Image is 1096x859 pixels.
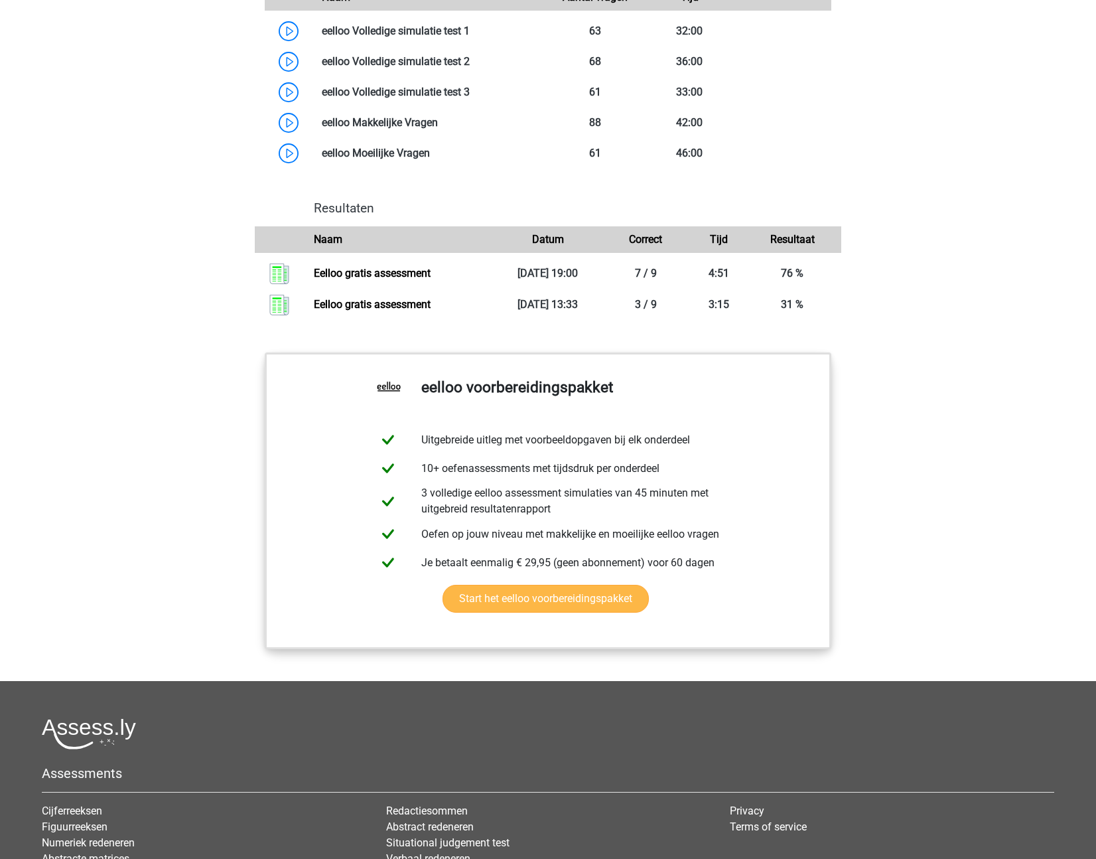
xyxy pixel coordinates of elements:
[386,836,510,849] a: Situational judgement test
[386,820,474,833] a: Abstract redeneren
[42,836,135,849] a: Numeriek redeneren
[597,232,695,248] div: Correct
[312,115,548,131] div: eelloo Makkelijke Vragen
[443,585,649,613] a: Start het eelloo voorbereidingspakket
[730,820,807,833] a: Terms of service
[730,805,764,817] a: Privacy
[42,820,107,833] a: Figuurreeksen
[744,232,841,248] div: Resultaat
[312,84,548,100] div: eelloo Volledige simulatie test 3
[499,232,596,248] div: Datum
[312,23,548,39] div: eelloo Volledige simulatie test 1
[312,145,548,161] div: eelloo Moeilijke Vragen
[314,298,431,311] a: Eelloo gratis assessment
[386,805,468,817] a: Redactiesommen
[314,267,431,279] a: Eelloo gratis assessment
[312,54,548,70] div: eelloo Volledige simulatie test 2
[314,200,831,216] h4: Resultaten
[42,805,102,817] a: Cijferreeksen
[695,232,744,248] div: Tijd
[42,718,136,749] img: Assessly logo
[304,232,500,248] div: Naam
[42,765,1054,781] h5: Assessments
